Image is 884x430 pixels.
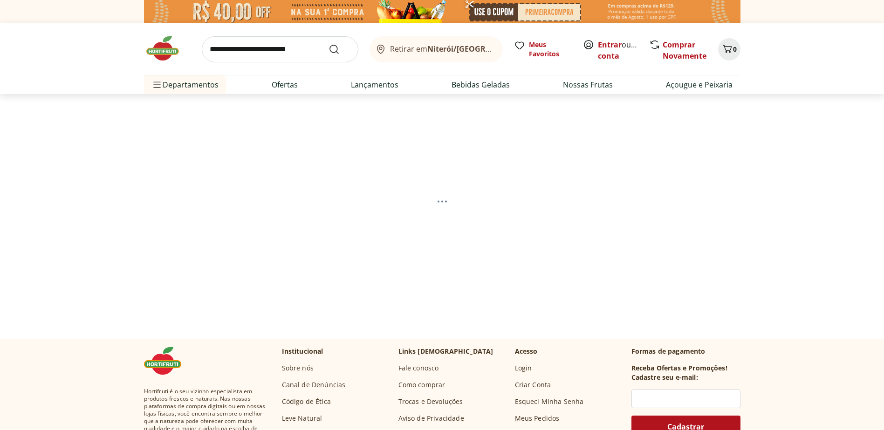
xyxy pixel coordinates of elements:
a: Trocas e Devoluções [398,397,463,406]
a: Lançamentos [351,79,398,90]
button: Submit Search [329,44,351,55]
a: Nossas Frutas [563,79,613,90]
p: Institucional [282,347,323,356]
a: Esqueci Minha Senha [515,397,584,406]
a: Meus Favoritos [514,40,572,59]
span: ou [598,39,639,61]
a: Ofertas [272,79,298,90]
button: Carrinho [718,38,740,60]
a: Fale conosco [398,363,439,373]
a: Aviso de Privacidade [398,414,464,423]
a: Bebidas Geladas [452,79,510,90]
span: Retirar em [390,45,493,53]
h3: Cadastre seu e-mail: [631,373,698,382]
a: Login [515,363,532,373]
input: search [202,36,358,62]
span: Meus Favoritos [529,40,572,59]
a: Açougue e Peixaria [666,79,733,90]
span: 0 [733,45,737,54]
a: Meus Pedidos [515,414,560,423]
a: Leve Natural [282,414,322,423]
button: Menu [151,74,163,96]
img: Hortifruti [144,34,191,62]
img: Hortifruti [144,347,191,375]
p: Formas de pagamento [631,347,740,356]
a: Criar conta [598,40,649,61]
span: Departamentos [151,74,219,96]
a: Canal de Denúncias [282,380,346,390]
button: Retirar emNiterói/[GEOGRAPHIC_DATA] [370,36,503,62]
h3: Receba Ofertas e Promoções! [631,363,727,373]
p: Links [DEMOGRAPHIC_DATA] [398,347,493,356]
a: Sobre nós [282,363,314,373]
a: Criar Conta [515,380,551,390]
b: Niterói/[GEOGRAPHIC_DATA] [427,44,534,54]
a: Como comprar [398,380,445,390]
a: Entrar [598,40,622,50]
a: Comprar Novamente [663,40,706,61]
a: Código de Ética [282,397,331,406]
p: Acesso [515,347,538,356]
